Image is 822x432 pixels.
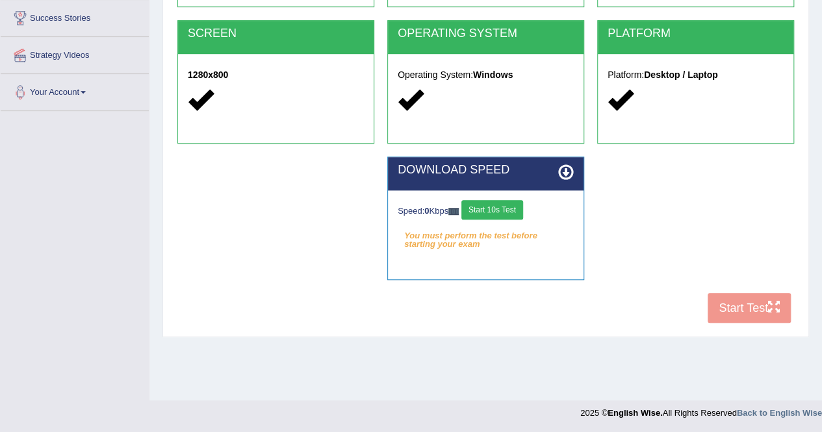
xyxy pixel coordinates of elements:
div: Speed: Kbps [398,200,574,223]
a: Back to English Wise [737,408,822,418]
h5: Operating System: [398,70,574,80]
strong: Desktop / Laptop [644,70,718,80]
strong: Windows [473,70,513,80]
strong: 1280x800 [188,70,228,80]
strong: 0 [424,206,429,216]
a: Strategy Videos [1,37,149,70]
img: ajax-loader-fb-connection.gif [448,208,459,215]
div: 2025 © All Rights Reserved [580,400,822,419]
em: You must perform the test before starting your exam [398,226,574,246]
h2: OPERATING SYSTEM [398,27,574,40]
button: Start 10s Test [461,200,523,220]
h2: PLATFORM [608,27,784,40]
h2: DOWNLOAD SPEED [398,164,574,177]
a: Your Account [1,74,149,107]
h5: Platform: [608,70,784,80]
h2: SCREEN [188,27,364,40]
strong: English Wise. [608,408,662,418]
